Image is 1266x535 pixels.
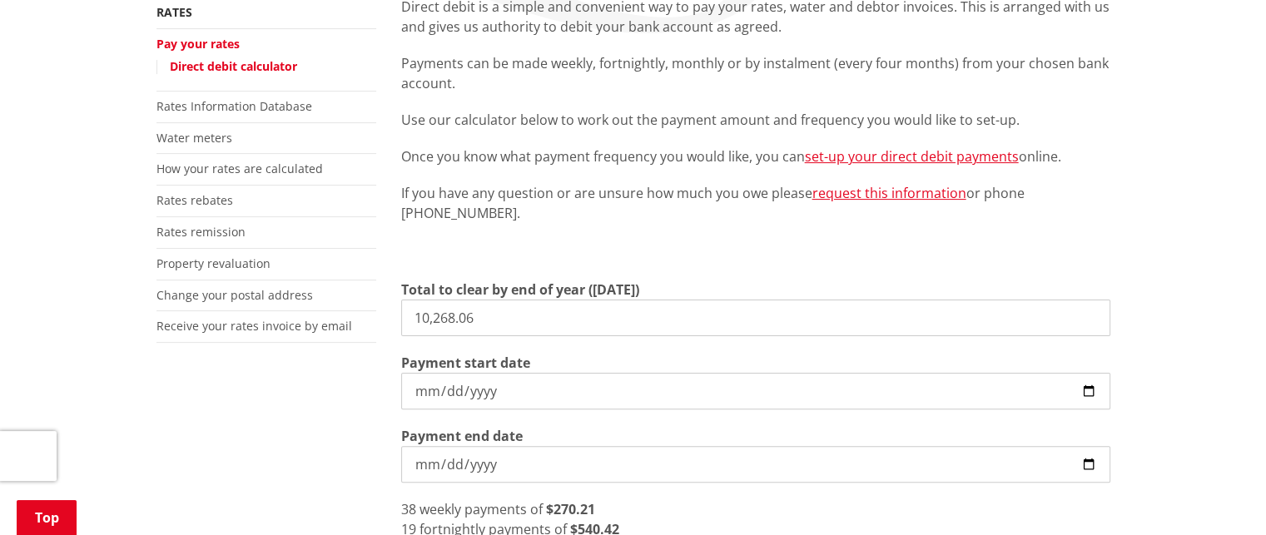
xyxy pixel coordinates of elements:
a: How your rates are calculated [156,161,323,176]
label: Payment start date [401,353,530,373]
iframe: Messenger Launcher [1189,465,1249,525]
a: request this information [812,184,966,202]
strong: $270.21 [546,500,595,518]
p: Payments can be made weekly, fortnightly, monthly or by instalment (every four months) from your ... [401,53,1110,93]
a: Pay your rates [156,36,240,52]
p: Use our calculator below to work out the payment amount and frequency you would like to set-up. [401,110,1110,130]
a: set-up your direct debit payments [805,147,1019,166]
p: If you have any question or are unsure how much you owe please or phone [PHONE_NUMBER]. [401,183,1110,223]
a: Water meters [156,130,232,146]
a: Change your postal address [156,287,313,303]
a: Direct debit calculator [170,58,297,74]
a: Rates rebates [156,192,233,208]
a: Rates [156,4,192,20]
label: Payment end date [401,426,523,446]
span: 38 [401,500,416,518]
span: weekly payments of [420,500,543,518]
a: Rates Information Database [156,98,312,114]
a: Receive your rates invoice by email [156,318,352,334]
a: Top [17,500,77,535]
a: Rates remission [156,224,246,240]
label: Total to clear by end of year ([DATE]) [401,280,639,300]
a: Property revaluation [156,255,271,271]
p: Once you know what payment frequency you would like, you can online. [401,146,1110,166]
